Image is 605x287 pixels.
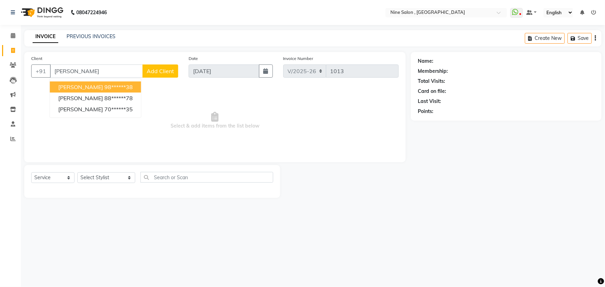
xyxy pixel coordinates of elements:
span: [PERSON_NAME] [58,95,103,102]
label: Invoice Number [283,55,313,62]
div: Card on file: [418,88,446,95]
div: Membership: [418,68,448,75]
button: Add Client [142,64,178,78]
button: Save [568,33,592,44]
div: Total Visits: [418,78,445,85]
span: Select & add items from the list below [31,86,399,155]
span: [PERSON_NAME] [58,84,103,90]
label: Date [189,55,198,62]
label: Client [31,55,42,62]
div: Name: [418,58,433,65]
input: Search or Scan [140,172,273,183]
b: 08047224946 [76,3,107,22]
input: Search by Name/Mobile/Email/Code [50,64,143,78]
div: Points: [418,108,433,115]
span: [PERSON_NAME] [58,106,103,113]
div: Last Visit: [418,98,441,105]
button: +91 [31,64,51,78]
button: Create New [525,33,565,44]
a: PREVIOUS INVOICES [67,33,115,40]
span: Add Client [147,68,174,75]
img: logo [18,3,65,22]
a: INVOICE [33,31,58,43]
